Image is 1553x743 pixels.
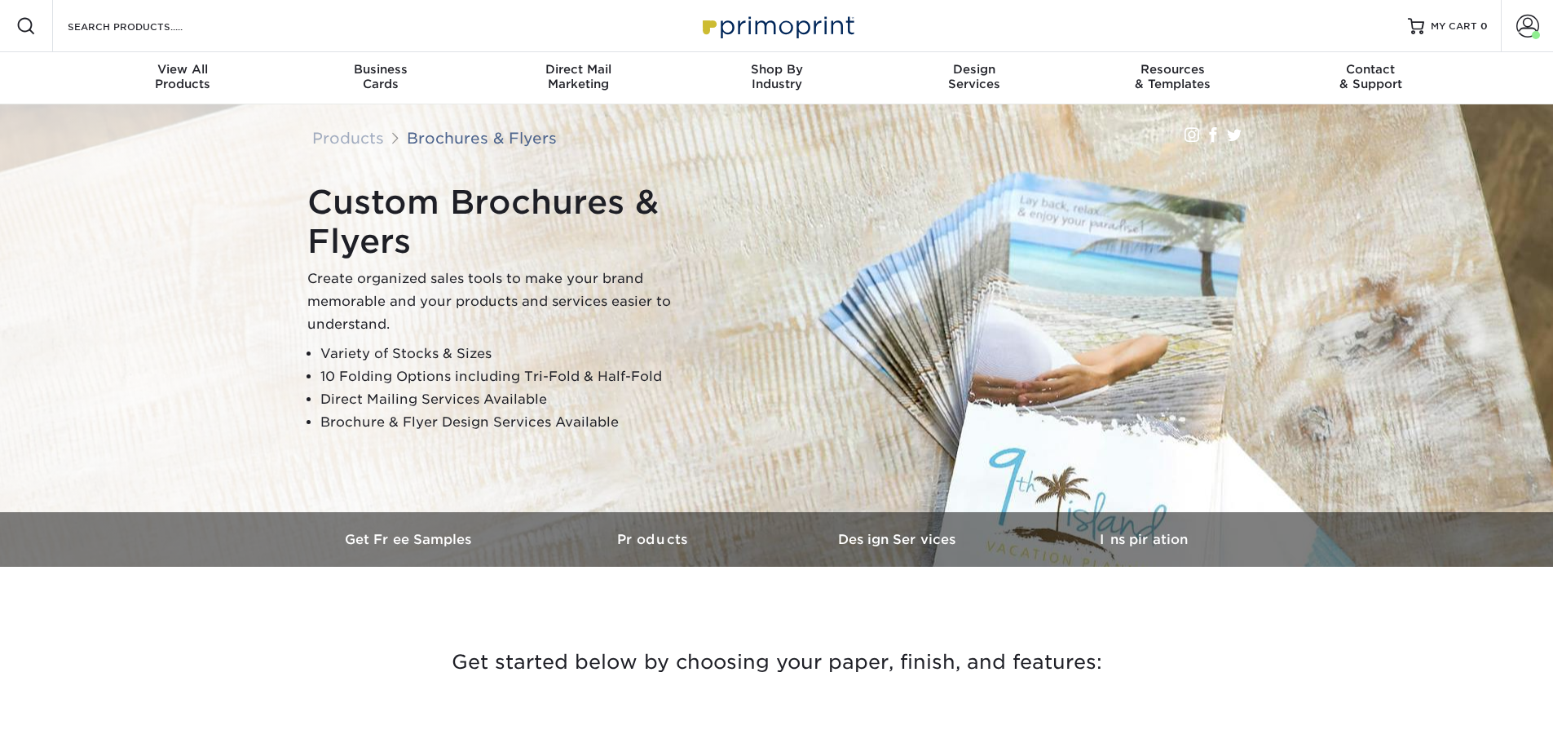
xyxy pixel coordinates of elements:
[281,62,479,77] span: Business
[320,343,715,365] li: Variety of Stocks & Sizes
[288,512,532,567] a: Get Free Samples
[1272,62,1470,77] span: Contact
[1074,62,1272,77] span: Resources
[281,52,479,104] a: BusinessCards
[84,62,282,91] div: Products
[777,532,1021,547] h3: Design Services
[320,388,715,411] li: Direct Mailing Services Available
[281,62,479,91] div: Cards
[876,52,1074,104] a: DesignServices
[1021,512,1266,567] a: Inspiration
[479,62,677,77] span: Direct Mail
[1021,532,1266,547] h3: Inspiration
[677,52,876,104] a: Shop ByIndustry
[532,532,777,547] h3: Products
[320,411,715,434] li: Brochure & Flyer Design Services Available
[312,129,384,147] a: Products
[1074,52,1272,104] a: Resources& Templates
[479,52,677,104] a: Direct MailMarketing
[777,512,1021,567] a: Design Services
[307,268,715,336] p: Create organized sales tools to make your brand memorable and your products and services easier t...
[1074,62,1272,91] div: & Templates
[677,62,876,77] span: Shop By
[479,62,677,91] div: Marketing
[84,52,282,104] a: View AllProducts
[1480,20,1488,32] span: 0
[1431,20,1477,33] span: MY CART
[307,183,715,261] h1: Custom Brochures & Flyers
[300,626,1254,699] h3: Get started below by choosing your paper, finish, and features:
[1272,52,1470,104] a: Contact& Support
[288,532,532,547] h3: Get Free Samples
[84,62,282,77] span: View All
[876,62,1074,77] span: Design
[320,365,715,388] li: 10 Folding Options including Tri-Fold & Half-Fold
[677,62,876,91] div: Industry
[695,8,858,43] img: Primoprint
[876,62,1074,91] div: Services
[407,129,557,147] a: Brochures & Flyers
[1272,62,1470,91] div: & Support
[66,16,225,36] input: SEARCH PRODUCTS.....
[532,512,777,567] a: Products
